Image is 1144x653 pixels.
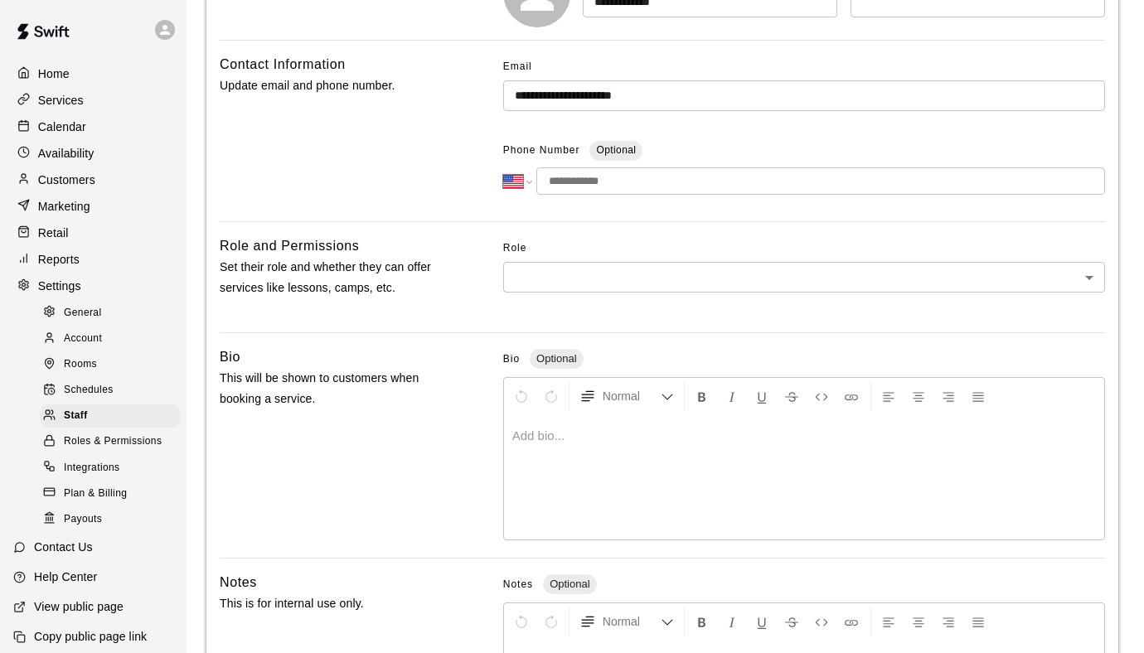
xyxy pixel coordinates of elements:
button: Redo [537,607,565,636]
div: Schedules [40,379,180,402]
button: Center Align [904,381,933,411]
a: Roles & Permissions [40,429,187,455]
div: Staff [40,404,180,428]
div: Account [40,327,180,351]
p: Reports [38,251,80,268]
h6: Bio [220,346,240,368]
button: Right Align [934,381,962,411]
span: Optional [596,144,636,156]
button: Format Underline [748,607,776,636]
p: Calendar [38,119,86,135]
span: Phone Number [503,138,580,164]
button: Undo [507,381,536,411]
p: Services [38,92,84,109]
span: Normal [603,388,661,404]
button: Justify Align [964,381,992,411]
span: Plan & Billing [64,486,127,502]
div: Rooms [40,353,180,376]
button: Left Align [875,607,903,636]
span: Optional [543,578,596,590]
button: Insert Link [837,607,865,636]
p: Marketing [38,198,90,215]
button: Insert Code [807,381,836,411]
a: Staff [40,404,187,429]
h6: Role and Permissions [220,235,359,257]
span: Staff [64,408,88,424]
a: Payouts [40,506,187,532]
span: Role [503,235,1105,262]
button: Right Align [934,607,962,636]
p: This will be shown to customers when booking a service. [220,368,450,409]
p: Help Center [34,568,97,585]
a: Customers [13,167,173,192]
p: Customers [38,172,95,188]
a: Retail [13,220,173,245]
h6: Contact Information [220,54,346,75]
span: Bio [503,353,520,365]
button: Insert Code [807,607,836,636]
button: Justify Align [964,607,992,636]
span: Schedules [64,382,114,399]
div: Marketing [13,194,173,219]
span: Payouts [64,511,102,528]
button: Insert Link [837,381,865,411]
span: Roles & Permissions [64,433,162,450]
p: View public page [34,598,124,615]
p: Copy public page link [34,628,147,645]
span: Account [64,331,102,347]
span: Optional [530,352,583,365]
div: Integrations [40,457,180,480]
a: Reports [13,247,173,272]
button: Center Align [904,607,933,636]
span: Rooms [64,356,97,373]
p: Set their role and whether they can offer services like lessons, camps, etc. [220,257,450,298]
div: Roles & Permissions [40,430,180,453]
p: Retail [38,225,69,241]
p: Settings [38,278,81,294]
span: Notes [503,578,533,590]
button: Redo [537,381,565,411]
div: General [40,302,180,325]
a: Home [13,61,173,86]
a: Account [40,326,187,351]
a: Services [13,88,173,113]
button: Format Underline [748,381,776,411]
div: Plan & Billing [40,482,180,505]
p: Home [38,65,70,82]
p: Contact Us [34,539,93,555]
a: Calendar [13,114,173,139]
span: Email [503,54,532,80]
button: Undo [507,607,536,636]
button: Format Bold [688,607,716,636]
span: General [64,305,102,322]
p: Update email and phone number. [220,75,450,96]
p: Availability [38,145,95,162]
a: Plan & Billing [40,481,187,506]
h6: Notes [220,572,257,593]
p: This is for internal use only. [220,593,450,614]
button: Format Bold [688,381,716,411]
a: Integrations [40,455,187,481]
button: Format Strikethrough [778,381,806,411]
a: Availability [13,141,173,166]
a: Settings [13,273,173,298]
a: General [40,300,187,326]
button: Format Italics [718,607,746,636]
button: Left Align [875,381,903,411]
button: Format Strikethrough [778,607,806,636]
span: Normal [603,613,661,630]
button: Formatting Options [573,607,681,636]
a: Schedules [40,378,187,404]
span: Integrations [64,460,120,476]
button: Format Italics [718,381,746,411]
button: Formatting Options [573,381,681,411]
a: Rooms [40,352,187,378]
